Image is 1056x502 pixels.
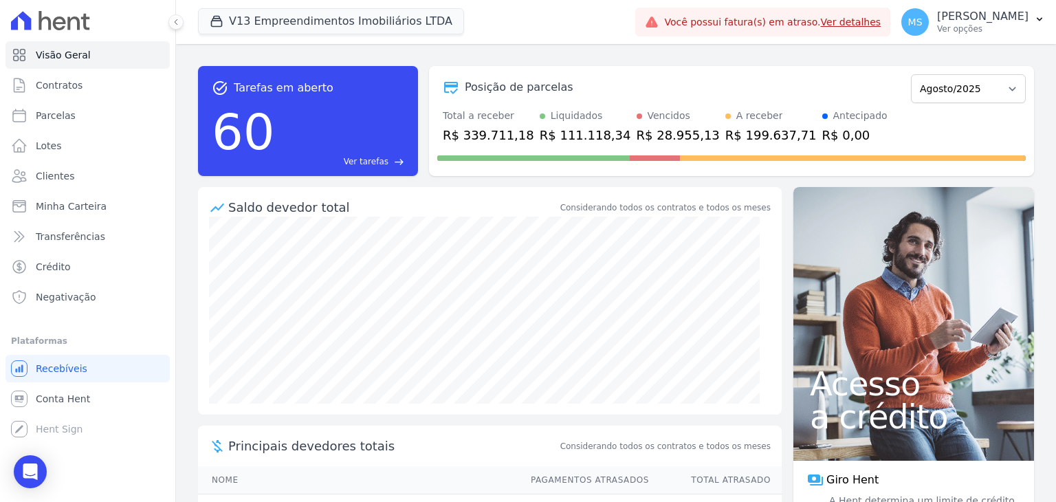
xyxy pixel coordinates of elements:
span: task_alt [212,80,228,96]
span: Parcelas [36,109,76,122]
div: R$ 199.637,71 [725,126,817,144]
a: Parcelas [5,102,170,129]
span: Crédito [36,260,71,274]
a: Crédito [5,253,170,281]
span: Lotes [36,139,62,153]
span: Contratos [36,78,82,92]
div: R$ 111.118,34 [540,126,631,144]
a: Transferências [5,223,170,250]
a: Visão Geral [5,41,170,69]
a: Ver tarefas east [280,155,404,168]
button: MS [PERSON_NAME] Ver opções [890,3,1056,41]
a: Contratos [5,72,170,99]
div: Saldo devedor total [228,198,558,217]
span: MS [908,17,923,27]
span: Negativação [36,290,96,304]
div: R$ 0,00 [822,126,888,144]
span: Visão Geral [36,48,91,62]
th: Total Atrasado [650,466,782,494]
div: Antecipado [833,109,888,123]
th: Pagamentos Atrasados [518,466,650,494]
span: Recebíveis [36,362,87,375]
a: Minha Carteira [5,193,170,220]
span: Transferências [36,230,105,243]
span: Ver tarefas [344,155,388,168]
span: a crédito [810,400,1017,433]
span: Giro Hent [826,472,879,488]
div: R$ 339.711,18 [443,126,534,144]
span: Minha Carteira [36,199,107,213]
span: Acesso [810,367,1017,400]
p: Ver opções [937,23,1028,34]
a: Recebíveis [5,355,170,382]
a: Conta Hent [5,385,170,413]
div: Liquidados [551,109,603,123]
div: Considerando todos os contratos e todos os meses [560,201,771,214]
span: Considerando todos os contratos e todos os meses [560,440,771,452]
span: east [394,157,404,167]
div: Plataformas [11,333,164,349]
a: Clientes [5,162,170,190]
span: Clientes [36,169,74,183]
div: R$ 28.955,13 [637,126,720,144]
div: Open Intercom Messenger [14,455,47,488]
div: Vencidos [648,109,690,123]
a: Ver detalhes [821,17,881,28]
a: Lotes [5,132,170,160]
p: [PERSON_NAME] [937,10,1028,23]
button: V13 Empreendimentos Imobiliários LTDA [198,8,464,34]
span: Tarefas em aberto [234,80,333,96]
div: Total a receber [443,109,534,123]
div: Posição de parcelas [465,79,573,96]
span: Principais devedores totais [228,437,558,455]
th: Nome [198,466,518,494]
div: A receber [736,109,783,123]
span: Conta Hent [36,392,90,406]
span: Você possui fatura(s) em atraso. [664,15,881,30]
div: 60 [212,96,275,168]
a: Negativação [5,283,170,311]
